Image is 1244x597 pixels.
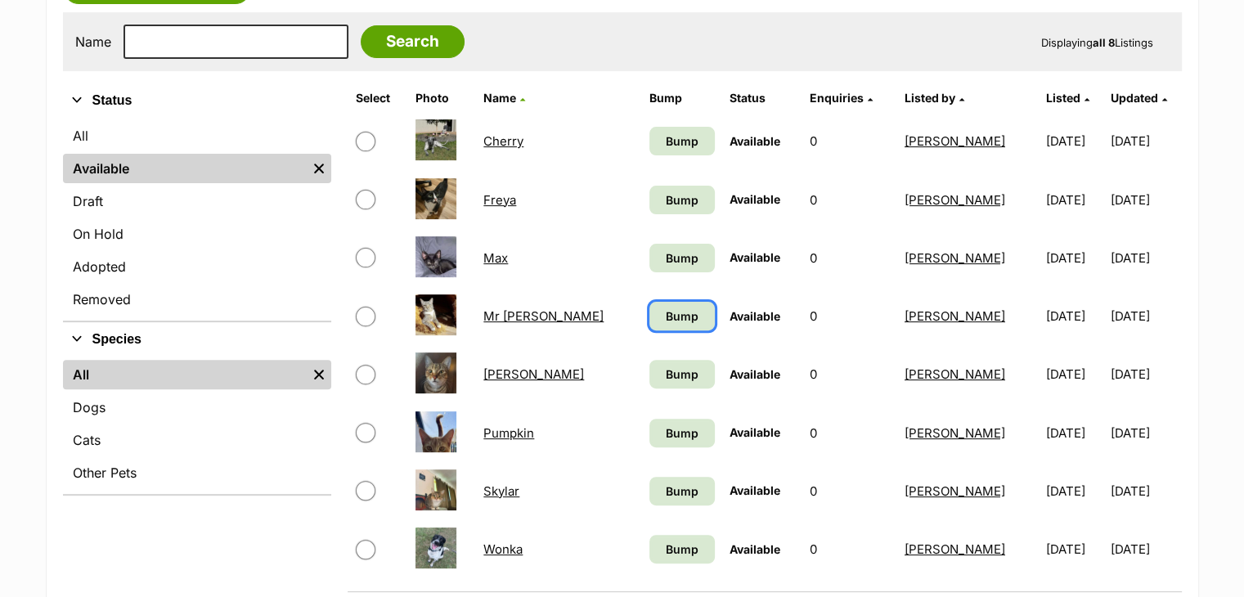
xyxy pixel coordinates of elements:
[349,85,407,111] th: Select
[803,230,896,286] td: 0
[905,133,1005,149] a: [PERSON_NAME]
[905,308,1005,324] a: [PERSON_NAME]
[666,249,698,267] span: Bump
[730,483,780,497] span: Available
[1111,113,1180,169] td: [DATE]
[1040,113,1109,169] td: [DATE]
[666,307,698,325] span: Bump
[1111,521,1180,577] td: [DATE]
[649,477,715,505] a: Bump
[63,393,331,422] a: Dogs
[905,366,1005,382] a: [PERSON_NAME]
[730,542,780,556] span: Available
[649,535,715,563] a: Bump
[649,302,715,330] a: Bump
[1111,346,1180,402] td: [DATE]
[905,541,1005,557] a: [PERSON_NAME]
[905,91,964,105] a: Listed by
[803,521,896,577] td: 0
[649,419,715,447] a: Bump
[649,360,715,388] a: Bump
[483,91,516,105] span: Name
[666,541,698,558] span: Bump
[803,463,896,519] td: 0
[63,357,331,494] div: Species
[1046,91,1089,105] a: Listed
[905,91,955,105] span: Listed by
[730,192,780,206] span: Available
[803,172,896,228] td: 0
[810,91,873,105] a: Enquiries
[63,458,331,487] a: Other Pets
[1041,36,1153,49] span: Displaying Listings
[1046,91,1080,105] span: Listed
[63,121,331,150] a: All
[1111,172,1180,228] td: [DATE]
[483,366,584,382] a: [PERSON_NAME]
[361,25,465,58] input: Search
[1111,91,1158,105] span: Updated
[483,483,519,499] a: Skylar
[63,186,331,216] a: Draft
[730,367,780,381] span: Available
[666,191,698,209] span: Bump
[483,308,604,324] a: Mr [PERSON_NAME]
[1040,288,1109,344] td: [DATE]
[803,346,896,402] td: 0
[730,309,780,323] span: Available
[905,425,1005,441] a: [PERSON_NAME]
[483,91,525,105] a: Name
[63,118,331,321] div: Status
[63,252,331,281] a: Adopted
[63,360,307,389] a: All
[1040,405,1109,461] td: [DATE]
[905,250,1005,266] a: [PERSON_NAME]
[1040,521,1109,577] td: [DATE]
[63,90,331,111] button: Status
[483,192,516,208] a: Freya
[1040,346,1109,402] td: [DATE]
[63,154,307,183] a: Available
[723,85,802,111] th: Status
[483,425,534,441] a: Pumpkin
[666,366,698,383] span: Bump
[63,425,331,455] a: Cats
[1111,288,1180,344] td: [DATE]
[730,134,780,148] span: Available
[643,85,721,111] th: Bump
[1040,463,1109,519] td: [DATE]
[666,132,698,150] span: Bump
[1093,36,1115,49] strong: all 8
[1111,405,1180,461] td: [DATE]
[307,154,331,183] a: Remove filter
[730,425,780,439] span: Available
[307,360,331,389] a: Remove filter
[483,133,523,149] a: Cherry
[803,288,896,344] td: 0
[905,483,1005,499] a: [PERSON_NAME]
[803,405,896,461] td: 0
[810,91,864,105] span: translation missing: en.admin.listings.index.attributes.enquiries
[1040,172,1109,228] td: [DATE]
[1111,463,1180,519] td: [DATE]
[730,250,780,264] span: Available
[666,483,698,500] span: Bump
[483,250,508,266] a: Max
[666,424,698,442] span: Bump
[63,219,331,249] a: On Hold
[409,85,475,111] th: Photo
[63,285,331,314] a: Removed
[905,192,1005,208] a: [PERSON_NAME]
[1111,230,1180,286] td: [DATE]
[649,186,715,214] a: Bump
[63,329,331,350] button: Species
[1111,91,1167,105] a: Updated
[649,127,715,155] a: Bump
[649,244,715,272] a: Bump
[803,113,896,169] td: 0
[1040,230,1109,286] td: [DATE]
[483,541,523,557] a: Wonka
[75,34,111,49] label: Name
